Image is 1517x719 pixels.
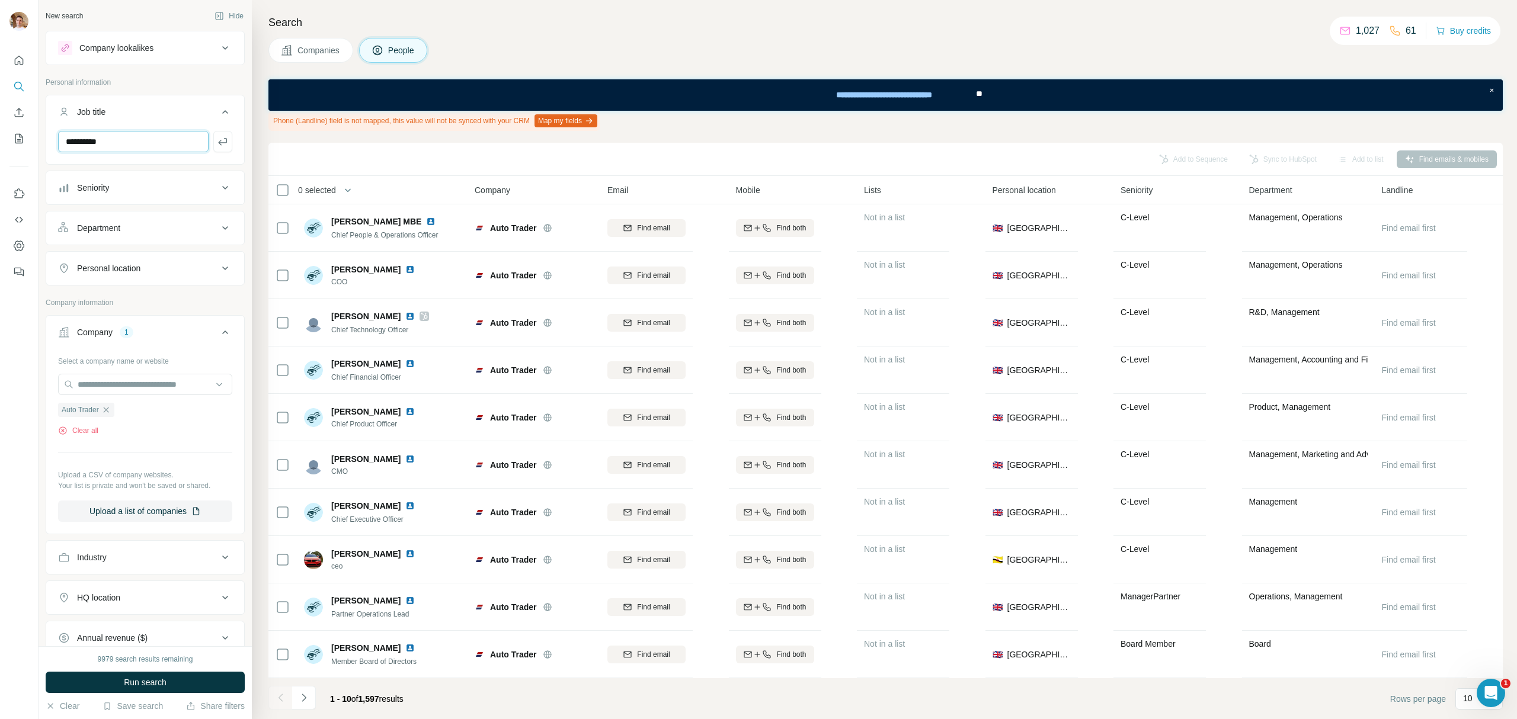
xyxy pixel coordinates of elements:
[637,554,670,565] span: Find email
[776,270,806,281] span: Find both
[864,639,905,649] span: Not in a list
[304,313,323,332] img: Avatar
[46,34,244,62] button: Company lookalikes
[58,480,232,491] p: Your list is private and won't be saved or shared.
[330,694,351,704] span: 1 - 10
[637,602,670,612] span: Find email
[58,470,232,480] p: Upload a CSV of company websites.
[331,373,401,381] span: Chief Financial Officer
[1382,223,1436,233] span: Find email first
[77,592,120,604] div: HQ location
[607,184,628,196] span: Email
[58,425,98,436] button: Clear all
[9,235,28,256] button: Dashboard
[1121,497,1149,506] span: C-Level
[331,326,408,334] span: Chief Technology Officer
[1121,402,1149,412] span: C-Level
[1121,592,1180,601] span: Manager Partner
[304,598,323,617] img: Avatar
[607,503,686,521] button: Find email
[1121,184,1153,196] span: Seniority
[103,700,163,712] button: Save search
[736,361,814,379] button: Find both
[475,460,484,470] img: Logo of Auto Trader
[304,455,323,474] img: Avatar
[331,595,401,606] span: [PERSON_NAME]
[58,351,232,367] div: Select a company name or website
[736,503,814,521] button: Find both
[46,318,244,351] button: Company1
[1007,459,1071,471] span: [GEOGRAPHIC_DATA]
[1121,213,1149,222] span: C-Level
[637,223,670,233] span: Find email
[1382,555,1436,564] span: Find email first
[1501,679,1510,688] span: 1
[46,174,244,202] button: Seniority
[475,555,484,564] img: Logo of Auto Trader
[1382,184,1413,196] span: Landline
[1390,693,1446,705] span: Rows per page
[637,365,670,375] span: Find email
[1382,650,1436,659] span: Find email first
[475,602,484,612] img: Logo of Auto Trader
[637,460,670,470] span: Find email
[331,466,420,477] span: CMO
[993,412,1003,423] span: 🇬🇧
[46,11,83,21] div: New search
[304,550,323,569] img: Avatar
[9,50,28,71] button: Quick start
[1382,318,1436,328] span: Find email first
[304,503,323,522] img: Avatar
[359,694,379,704] span: 1,597
[46,624,244,652] button: Annual revenue ($)
[490,649,537,660] span: Auto Trader
[736,409,814,426] button: Find both
[331,419,420,429] span: Chief Product Officer
[58,500,232,522] button: Upload a list of companies
[46,214,244,242] button: Department
[864,592,905,601] span: Not in a list
[405,549,415,558] img: LinkedIn logo
[475,413,484,422] img: Logo of Auto Trader
[776,365,806,375] span: Find both
[331,642,401,654] span: [PERSON_NAME]
[304,408,323,427] img: Avatar
[637,412,670,423] span: Find email
[186,700,245,712] button: Share filters
[9,76,28,97] button: Search
[9,183,28,204] button: Use Surfe on LinkedIn
[98,654,193,665] div: 9979 search results remaining
[607,314,686,332] button: Find email
[1249,639,1271,649] span: Board
[46,672,245,693] button: Run search
[490,554,537,566] span: Auto Trader
[490,459,537,471] span: Auto Trader
[736,267,814,284] button: Find both
[46,543,244,572] button: Industry
[736,551,814,569] button: Find both
[1249,402,1331,412] span: Product, Management
[993,364,1003,376] span: 🇬🇧
[607,361,686,379] button: Find email
[1382,413,1436,422] span: Find email first
[331,515,404,524] span: Chief Executive Officer
[1249,307,1320,317] span: R&D, Management
[637,507,670,518] span: Find email
[490,506,537,518] span: Auto Trader
[405,643,415,653] img: LinkedIn logo
[1121,450,1149,459] span: C-Level
[475,271,484,280] img: Logo of Auto Trader
[475,318,484,328] img: Logo of Auto Trader
[864,184,881,196] span: Lists
[9,12,28,31] img: Avatar
[637,649,670,660] span: Find email
[405,359,415,368] img: LinkedIn logo
[1249,260,1343,269] span: Management, Operations
[77,632,148,644] div: Annual revenue ($)
[9,102,28,123] button: Enrich CSV
[405,596,415,605] img: LinkedIn logo
[490,364,537,376] span: Auto Trader
[475,650,484,659] img: Logo of Auto Trader
[405,265,415,274] img: LinkedIn logo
